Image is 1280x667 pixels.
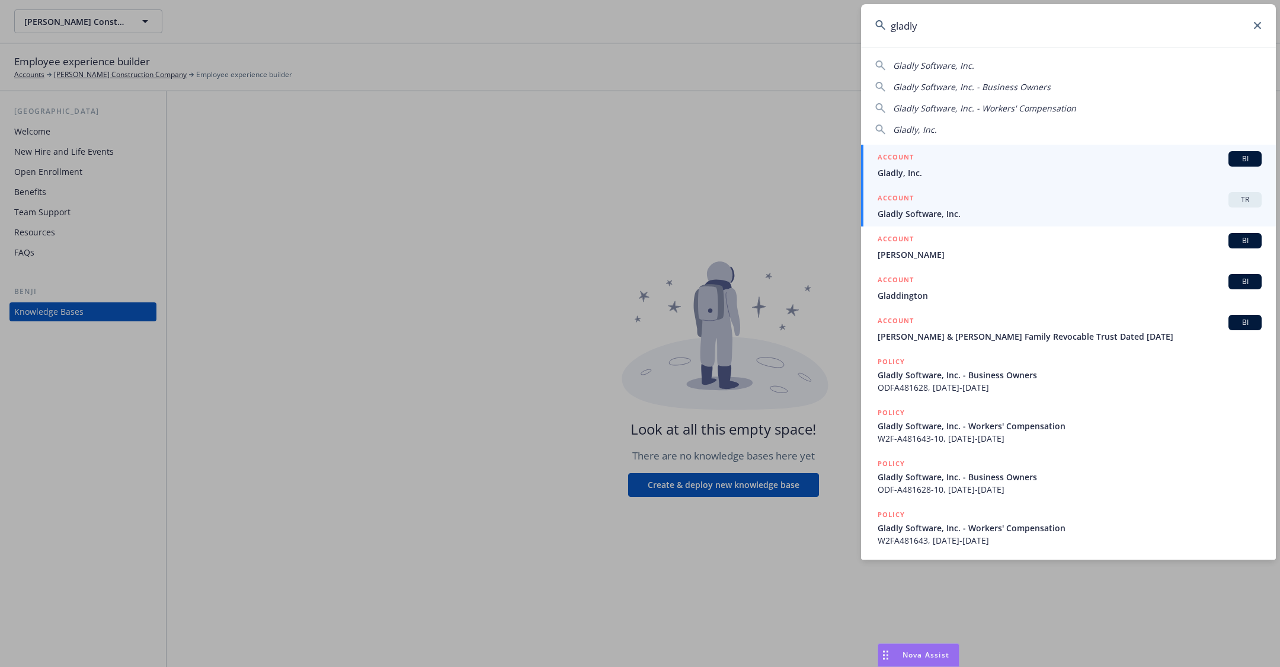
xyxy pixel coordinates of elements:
button: Nova Assist [878,643,959,667]
span: Nova Assist [903,650,949,660]
span: Gladly, Inc. [893,124,937,135]
a: ACCOUNTBI[PERSON_NAME] [861,226,1276,267]
span: Gladly, Inc. [878,167,1262,179]
span: Gladly Software, Inc. - Business Owners [893,81,1051,92]
h5: POLICY [878,458,905,470]
a: POLICYGladly Software, Inc. - Business OwnersODF-A481628-10, [DATE]-[DATE] [861,451,1276,502]
span: Gladly Software, Inc. [893,60,974,71]
h5: POLICY [878,356,905,368]
span: ODFA481628, [DATE]-[DATE] [878,381,1262,394]
h5: ACCOUNT [878,151,914,165]
span: Gladly Software, Inc. - Workers' Compensation [878,522,1262,534]
a: POLICYGladly Software, Inc. - Business OwnersODFA481628, [DATE]-[DATE] [861,349,1276,400]
span: [PERSON_NAME] & [PERSON_NAME] Family Revocable Trust Dated [DATE] [878,330,1262,343]
span: Gladly Software, Inc. - Business Owners [878,369,1262,381]
span: W2F-A481643-10, [DATE]-[DATE] [878,432,1262,445]
h5: ACCOUNT [878,192,914,206]
a: ACCOUNTTRGladly Software, Inc. [861,186,1276,226]
span: BI [1233,235,1257,246]
span: Gladly Software, Inc. - Workers' Compensation [878,420,1262,432]
h5: POLICY [878,509,905,521]
a: POLICYGladly Software, Inc. - Workers' CompensationW2F-A481643-10, [DATE]-[DATE] [861,400,1276,451]
a: ACCOUNTBI[PERSON_NAME] & [PERSON_NAME] Family Revocable Trust Dated [DATE] [861,308,1276,349]
h5: ACCOUNT [878,315,914,329]
span: W2FA481643, [DATE]-[DATE] [878,534,1262,547]
a: ACCOUNTBIGladly, Inc. [861,145,1276,186]
h5: ACCOUNT [878,274,914,288]
span: BI [1233,276,1257,287]
span: Gladly Software, Inc. - Business Owners [878,471,1262,483]
h5: POLICY [878,407,905,419]
h5: ACCOUNT [878,233,914,247]
div: Drag to move [878,644,893,666]
span: ODF-A481628-10, [DATE]-[DATE] [878,483,1262,496]
a: ACCOUNTBIGladdington [861,267,1276,308]
span: Gladly Software, Inc. - Workers' Compensation [893,103,1076,114]
span: BI [1233,317,1257,328]
span: Gladly Software, Inc. [878,208,1262,220]
span: TR [1233,194,1257,205]
input: Search... [861,4,1276,47]
span: BI [1233,154,1257,164]
a: POLICYGladly Software, Inc. - Workers' CompensationW2FA481643, [DATE]-[DATE] [861,502,1276,553]
span: [PERSON_NAME] [878,248,1262,261]
span: Gladdington [878,289,1262,302]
